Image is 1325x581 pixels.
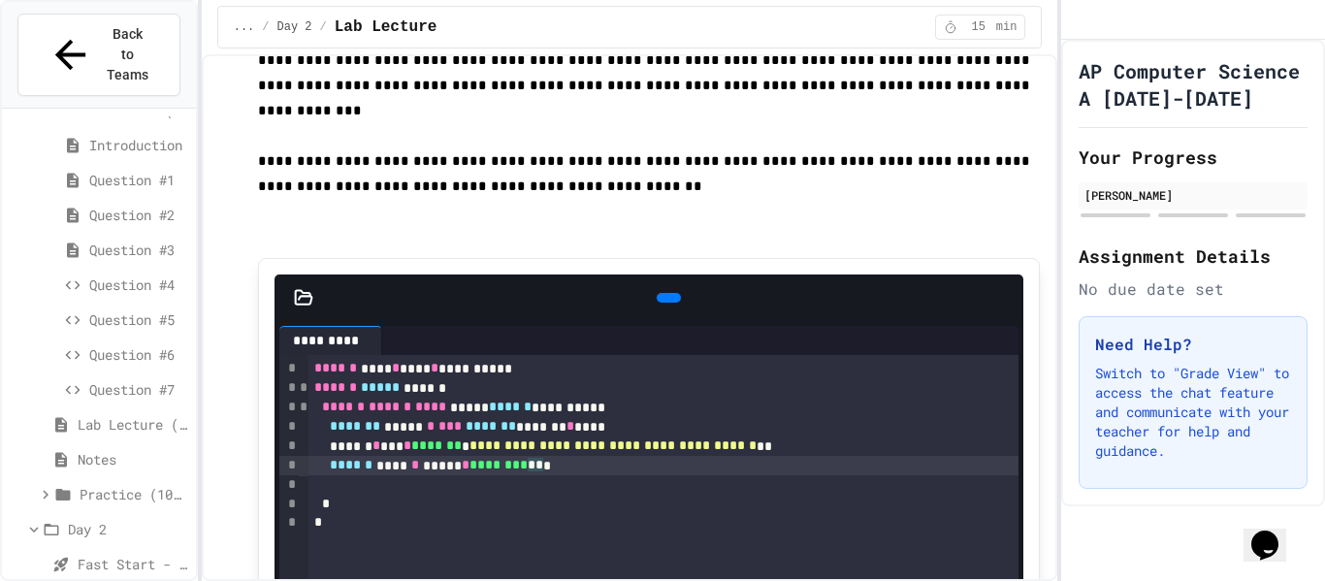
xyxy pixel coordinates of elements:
[89,309,188,330] span: Question #5
[89,379,188,400] span: Question #7
[89,344,188,365] span: Question #6
[78,554,188,574] span: Fast Start - Quiz
[68,519,188,539] span: Day 2
[89,240,188,260] span: Question #3
[89,274,188,295] span: Question #4
[1079,277,1308,301] div: No due date set
[89,170,188,190] span: Question #1
[105,24,150,85] span: Back to Teams
[78,414,188,435] span: Lab Lecture (15 mins)
[1079,57,1308,112] h1: AP Computer Science A [DATE]-[DATE]
[89,135,188,155] span: Introduction
[277,19,312,35] span: Day 2
[963,19,994,35] span: 15
[1079,144,1308,171] h2: Your Progress
[996,19,1018,35] span: min
[262,19,269,35] span: /
[1079,242,1308,270] h2: Assignment Details
[80,484,188,504] span: Practice (10 mins)
[1095,333,1291,356] h3: Need Help?
[1095,364,1291,461] p: Switch to "Grade View" to access the chat feature and communicate with your teacher for help and ...
[17,14,180,96] button: Back to Teams
[1244,503,1306,562] iframe: chat widget
[1084,186,1302,204] div: [PERSON_NAME]
[234,19,255,35] span: ...
[335,16,437,39] span: Lab Lecture
[320,19,327,35] span: /
[89,205,188,225] span: Question #2
[78,449,188,469] span: Notes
